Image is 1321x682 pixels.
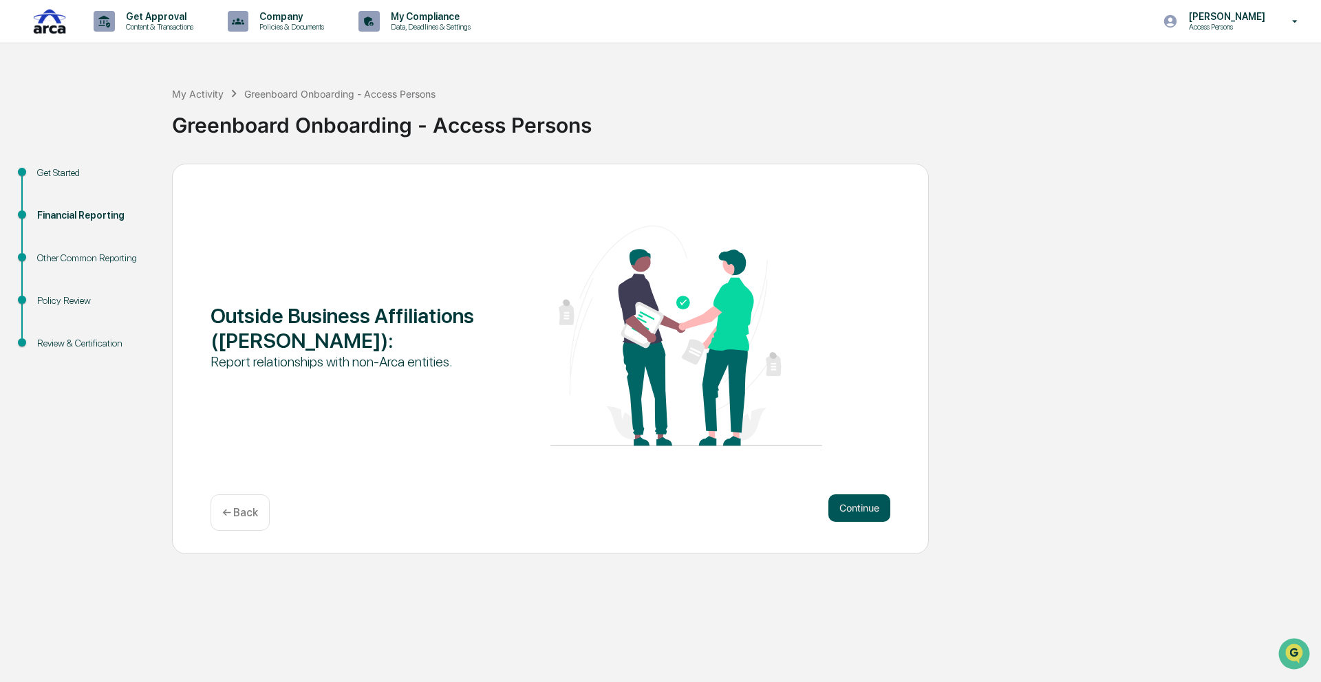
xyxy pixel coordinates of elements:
p: Company [248,11,331,22]
div: My Activity [172,88,224,100]
p: My Compliance [380,11,477,22]
img: logo [33,6,66,37]
button: Start new chat [234,109,250,126]
p: How can we help? [14,29,250,51]
p: Policies & Documents [248,22,331,32]
a: Powered byPylon [97,232,167,243]
span: Pylon [137,233,167,243]
img: 1746055101610-c473b297-6a78-478c-a979-82029cc54cd1 [14,105,39,130]
span: Attestations [114,173,171,187]
div: We're available if you need us! [47,119,174,130]
div: Other Common Reporting [37,251,150,265]
p: ← Back [222,506,258,519]
div: 🖐️ [14,175,25,186]
p: Data, Deadlines & Settings [380,22,477,32]
img: Outside Business Affiliations (OBAs) [550,225,822,446]
div: Greenboard Onboarding - Access Persons [172,102,1314,137]
div: Review & Certification [37,336,150,351]
div: Start new chat [47,105,226,119]
div: Get Started [37,166,150,180]
div: Greenboard Onboarding - Access Persons [244,88,436,100]
a: 🔎Data Lookup [8,194,92,219]
p: Get Approval [115,11,200,22]
div: Report relationships with non-Arca entities. [211,353,482,371]
a: 🖐️Preclearance [8,168,94,192]
a: 🗄️Attestations [94,168,176,192]
div: 🔎 [14,201,25,212]
span: Data Lookup [28,199,87,213]
p: [PERSON_NAME] [1178,11,1272,22]
div: 🗄️ [100,175,111,186]
p: Access Persons [1178,22,1272,32]
div: Financial Reporting [37,208,150,223]
div: Policy Review [37,294,150,308]
button: Continue [828,494,890,522]
p: Content & Transactions [115,22,200,32]
iframe: Open customer support [1277,637,1314,674]
span: Preclearance [28,173,89,187]
div: Outside Business Affiliations ([PERSON_NAME]) : [211,303,482,353]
